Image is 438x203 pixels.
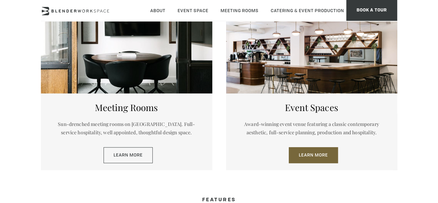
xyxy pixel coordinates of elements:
h5: Meeting Rooms [51,102,202,113]
a: Learn More [289,147,338,163]
iframe: Chat Widget [403,170,438,203]
h5: Event Spaces [236,102,387,113]
p: Sun-drenched meeting rooms on [GEOGRAPHIC_DATA]. Full-service hospitality, well appointed, though... [51,120,202,137]
h4: Features [41,197,397,203]
a: Learn More [104,147,153,163]
p: Award-winning event venue featuring a classic contemporary aesthetic, full-service planning, prod... [236,120,387,137]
